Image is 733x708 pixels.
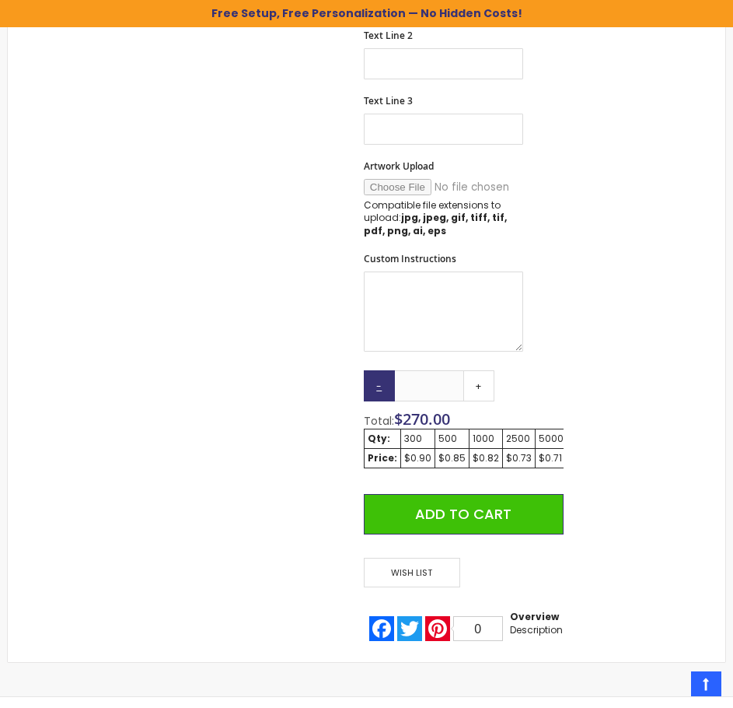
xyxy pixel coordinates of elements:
span: Text Line 3 [364,94,413,107]
strong: Overview [510,610,559,623]
div: 5000 [539,433,564,445]
div: 500 [438,433,466,445]
span: $ [394,408,450,429]
strong: jpg, jpeg, gif, tiff, tif, pdf, png, ai, eps [364,211,507,237]
strong: Price: [368,451,397,464]
span: Add to Cart [415,504,511,524]
div: $0.82 [473,452,499,464]
a: Twitter [396,616,424,641]
div: 2500 [506,433,532,445]
a: Pinterest0 [424,616,504,641]
div: $0.85 [438,452,466,464]
a: - [364,370,395,401]
a: Wish List [364,558,464,588]
span: Text Line 2 [364,29,413,42]
div: 300 [404,433,431,445]
p: Compatible file extensions to upload: [364,199,524,237]
span: 270.00 [403,408,450,429]
div: $0.73 [506,452,532,464]
div: 1000 [473,433,499,445]
strong: Qty: [368,432,390,445]
span: Artwork Upload [364,159,434,173]
span: 0 [474,622,481,636]
span: Custom Instructions [364,252,456,265]
span: Wish List [364,558,460,588]
span: Total: [364,413,394,429]
div: $0.90 [404,452,431,464]
div: Description [510,624,563,636]
div: $0.71 [539,452,564,464]
a: + [463,370,494,401]
a: Facebook [368,616,396,641]
button: Add to Cart [364,494,564,535]
a: Top [691,671,721,696]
